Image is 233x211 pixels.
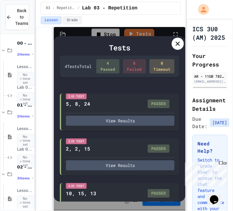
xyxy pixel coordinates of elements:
span: 00 - Introduction [17,40,33,46]
span: Lesson 02 - Conditional Statements (if) [17,188,33,193]
span: No time set [17,155,35,168]
span: No time set [17,196,35,210]
h2: Assignment Details [192,96,228,113]
div: I/O Test [66,94,87,99]
span: • [32,52,33,57]
div: PASSED [148,189,170,198]
div: My Account [192,2,211,16]
span: • [32,176,33,181]
span: • [32,114,33,119]
span: Due Date: [192,115,207,130]
button: Back to Teams [5,4,29,30]
div: Tests [60,42,179,53]
iframe: chat widget [207,187,227,205]
div: 0 Failed [123,59,146,73]
span: Lab 03 - Repetition [82,5,137,12]
h1: ICS 3U0 (AM) 2025 [192,25,228,42]
div: AR - 11GB 782630 [PERSON_NAME] SS [194,73,226,79]
h2: Your Progress [192,52,228,69]
span: No time set [17,93,35,107]
span: 2 items [17,53,30,56]
iframe: chat widget [183,160,227,186]
div: Chat with us now!Close [2,2,42,39]
span: Lesson 01 - Basics [17,126,33,131]
div: 0 Timeout [149,59,174,73]
span: No time set [17,72,35,86]
span: No time set [17,134,35,148]
div: 4 Passed [96,59,119,73]
span: 2 items [17,114,30,118]
button: View Results [66,160,174,170]
span: [DATE] [210,118,229,127]
span: 3 items [17,176,30,180]
div: 2, 2, 15 [66,145,90,152]
span: Back to Teams [15,8,28,27]
span: Lesson 00 - Introduction [17,64,33,70]
div: PASSED [148,145,170,153]
h3: Need Help? [197,140,222,155]
div: [EMAIL_ADDRESS][DOMAIN_NAME] [194,79,226,84]
button: Grade [63,16,82,24]
button: Lesson [41,16,62,24]
div: I/O Test [66,183,87,189]
button: View Results [66,116,174,126]
span: 01 - Basics [17,102,33,108]
span: 03 - Repetition (while and for) [46,6,75,11]
span: Lab 00 - Introduction [17,85,33,90]
span: / [77,6,80,11]
span: 02 - Conditional Statements (if) [17,164,33,170]
span: Lab 01 - Basics [17,147,33,152]
div: I/O Test [66,138,87,144]
div: 5, 8, 24 [66,100,90,107]
div: 10, 15, 13 [66,190,96,197]
div: 4 Test s Total [65,63,91,70]
div: PASSED [148,100,170,108]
